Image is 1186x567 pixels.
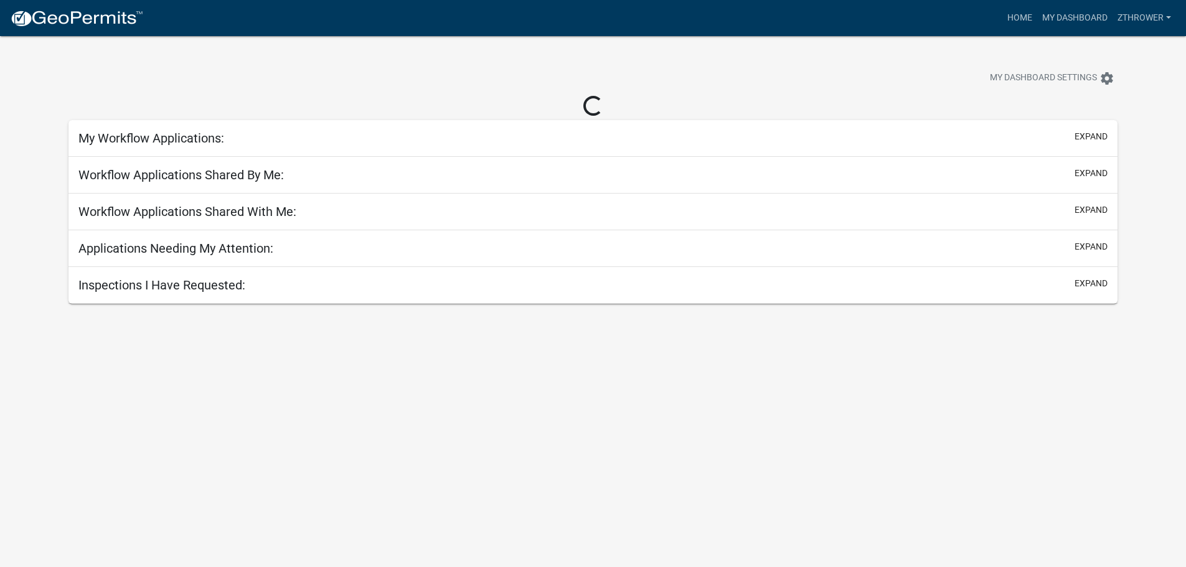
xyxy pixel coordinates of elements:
a: Zthrower [1113,6,1176,30]
button: expand [1075,130,1108,143]
button: expand [1075,167,1108,180]
button: My Dashboard Settingssettings [980,66,1124,90]
span: My Dashboard Settings [990,71,1097,86]
button: expand [1075,240,1108,253]
a: Home [1002,6,1037,30]
h5: Applications Needing My Attention: [78,241,273,256]
i: settings [1099,71,1114,86]
h5: Inspections I Have Requested: [78,278,245,293]
h5: My Workflow Applications: [78,131,224,146]
h5: Workflow Applications Shared By Me: [78,167,284,182]
button: expand [1075,277,1108,290]
button: expand [1075,204,1108,217]
a: My Dashboard [1037,6,1113,30]
h5: Workflow Applications Shared With Me: [78,204,296,219]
